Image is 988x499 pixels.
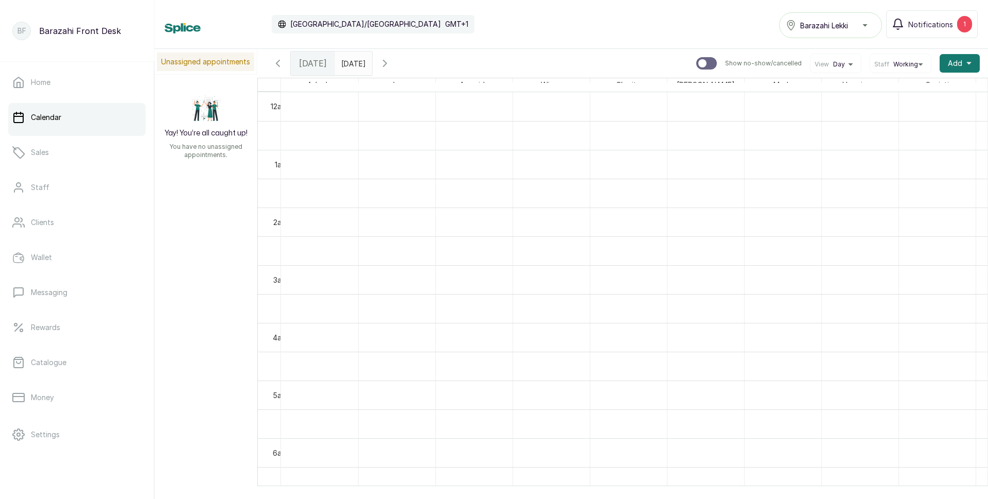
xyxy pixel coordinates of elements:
[539,78,564,91] span: Wizzy
[31,287,67,298] p: Messaging
[8,313,146,342] a: Rewards
[271,390,289,401] div: 5am
[31,322,60,333] p: Rewards
[157,53,254,71] p: Unassigned appointments
[800,20,848,31] span: Barazahi Lekki
[271,217,289,228] div: 2am
[8,208,146,237] a: Clients
[17,26,26,36] p: BF
[8,103,146,132] a: Calendar
[815,60,857,68] button: ViewDay
[8,278,146,307] a: Messaging
[886,10,978,38] button: Notifications1
[271,448,289,458] div: 6am
[445,19,468,29] p: GMT+1
[273,159,289,170] div: 1am
[957,16,972,32] div: 1
[165,128,248,139] h2: Yay! You’re all caught up!
[271,274,289,285] div: 3am
[924,78,951,91] span: Suciati
[31,182,49,193] p: Staff
[161,143,251,159] p: You have no unassigned appointments.
[31,217,54,228] p: Clients
[290,19,441,29] p: [GEOGRAPHIC_DATA]/[GEOGRAPHIC_DATA]
[8,243,146,272] a: Wallet
[675,78,737,91] span: [PERSON_NAME]
[874,60,889,68] span: Staff
[725,59,802,67] p: Show no-show/cancelled
[940,54,980,73] button: Add
[31,429,60,440] p: Settings
[305,78,333,91] span: Adeola
[8,383,146,412] a: Money
[779,12,882,38] button: Barazahi Lekki
[31,357,66,368] p: Catalogue
[291,51,335,75] div: [DATE]
[8,455,146,484] a: Support
[269,101,289,112] div: 12am
[8,348,146,377] a: Catalogue
[299,57,327,70] span: [DATE]
[8,68,146,97] a: Home
[31,252,52,263] p: Wallet
[874,60,927,68] button: StaffWorking
[893,60,918,68] span: Working
[833,60,845,68] span: Day
[271,332,289,343] div: 4am
[31,392,54,403] p: Money
[457,78,491,91] span: Ayomide
[815,60,829,68] span: View
[31,147,49,158] p: Sales
[31,77,50,88] p: Home
[908,19,953,30] span: Notifications
[389,78,405,91] span: Joy
[614,78,643,91] span: Charity
[31,112,61,123] p: Calendar
[39,25,121,37] p: Barazahi Front Desk
[8,138,146,167] a: Sales
[840,78,880,91] span: Happiness
[8,173,146,202] a: Staff
[948,58,962,68] span: Add
[8,420,146,449] a: Settings
[771,78,795,91] span: Made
